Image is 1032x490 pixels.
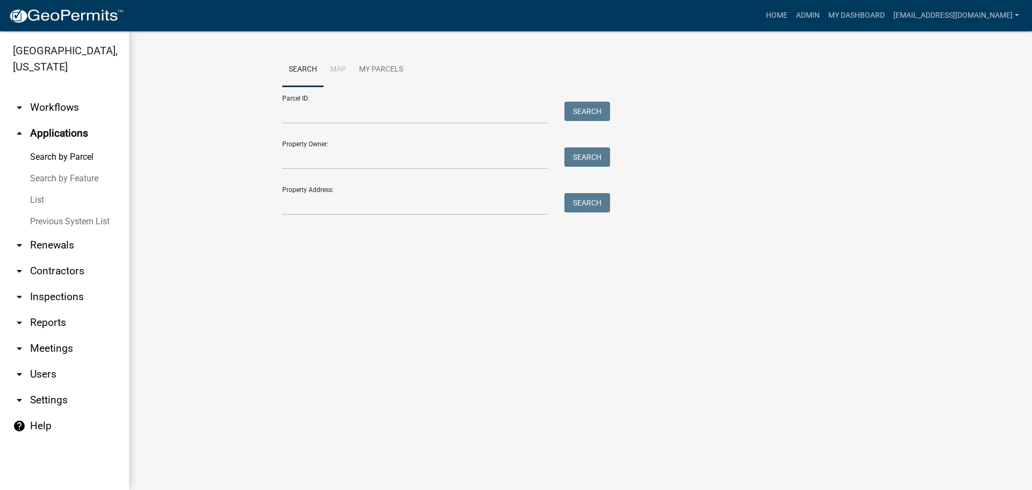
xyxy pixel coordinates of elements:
[824,5,889,26] a: My Dashboard
[564,193,610,212] button: Search
[13,265,26,278] i: arrow_drop_down
[13,420,26,432] i: help
[13,101,26,114] i: arrow_drop_down
[13,394,26,407] i: arrow_drop_down
[13,239,26,252] i: arrow_drop_down
[564,147,610,167] button: Search
[792,5,824,26] a: Admin
[282,53,324,87] a: Search
[13,368,26,381] i: arrow_drop_down
[353,53,410,87] a: My Parcels
[13,316,26,329] i: arrow_drop_down
[889,5,1023,26] a: [EMAIL_ADDRESS][DOMAIN_NAME]
[13,290,26,303] i: arrow_drop_down
[13,342,26,355] i: arrow_drop_down
[762,5,792,26] a: Home
[564,102,610,121] button: Search
[13,127,26,140] i: arrow_drop_up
